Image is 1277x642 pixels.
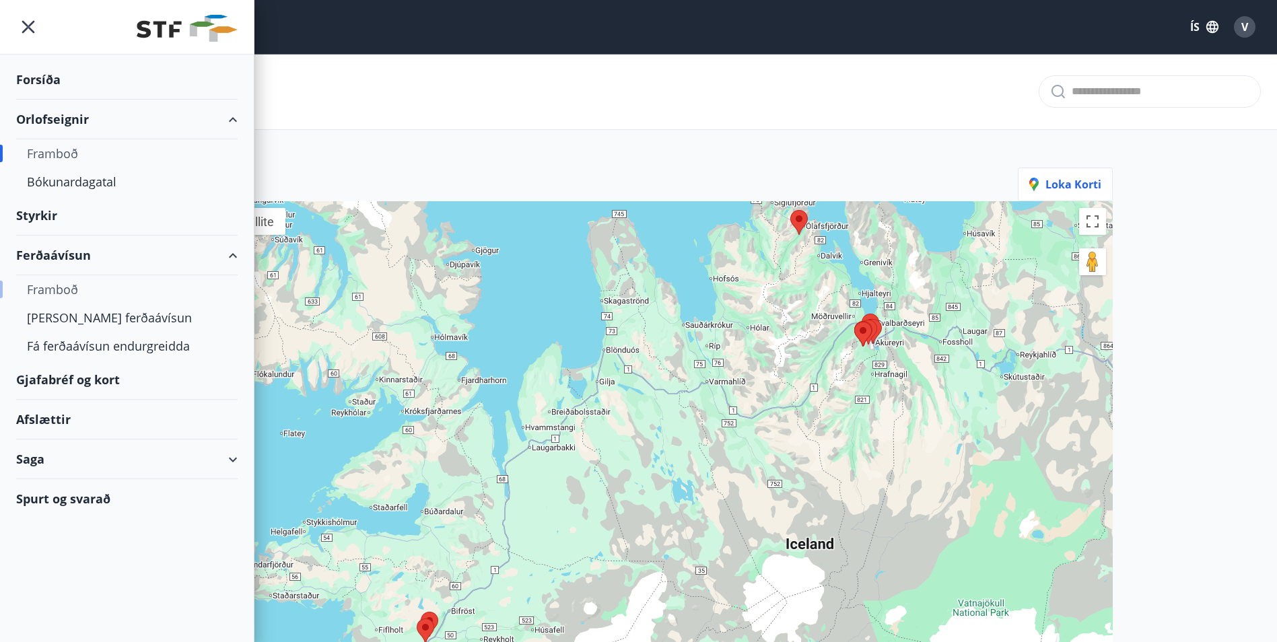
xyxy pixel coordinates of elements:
button: Loka korti [1018,168,1113,201]
button: ÍS [1183,15,1226,39]
div: Styrkir [16,196,238,236]
div: Framboð [27,275,227,304]
button: Drag Pegman onto the map to open Street View [1079,248,1106,275]
img: union_logo [137,15,238,42]
div: Ferðaávísun [16,236,238,275]
div: Fá ferðaávísun endurgreidda [27,332,227,360]
button: menu [16,15,40,39]
span: V [1241,20,1248,34]
span: Loka korti [1029,177,1101,192]
div: Orlofseignir [16,100,238,139]
div: Framboð [27,139,227,168]
div: Saga [16,439,238,479]
button: V [1229,11,1261,43]
button: Toggle fullscreen view [1079,208,1106,235]
div: [PERSON_NAME] ferðaávísun [27,304,227,332]
div: Bókunardagatal [27,168,227,196]
div: Spurt og svarað [16,479,238,518]
div: Forsíða [16,60,238,100]
div: Afslættir [16,400,238,439]
div: Gjafabréf og kort [16,360,238,400]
